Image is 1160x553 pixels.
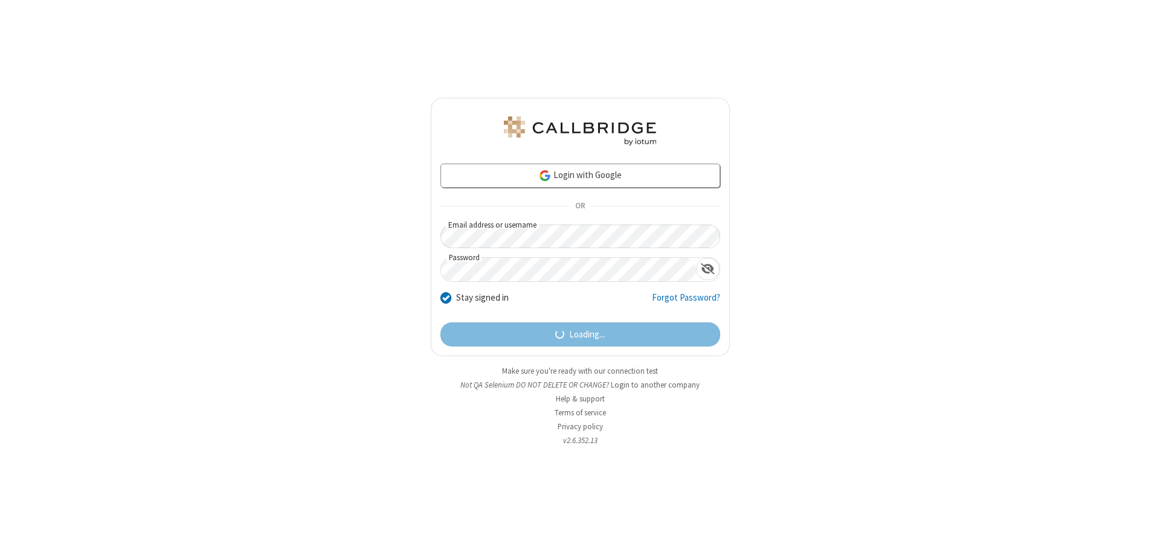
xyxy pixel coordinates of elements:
a: Forgot Password? [652,291,720,314]
li: v2.6.352.13 [431,435,730,446]
a: Terms of service [555,408,606,418]
span: OR [570,198,590,215]
img: QA Selenium DO NOT DELETE OR CHANGE [501,117,659,145]
a: Login with Google [440,164,720,188]
iframe: Chat [1130,522,1151,545]
input: Password [441,258,696,281]
button: Loading... [440,322,720,347]
a: Make sure you're ready with our connection test [502,366,658,376]
a: Privacy policy [558,421,603,432]
label: Stay signed in [456,291,509,305]
input: Email address or username [440,225,720,248]
li: Not QA Selenium DO NOT DELETE OR CHANGE? [431,379,730,391]
img: google-icon.png [538,169,552,182]
a: Help & support [556,394,605,404]
div: Show password [696,258,720,280]
span: Loading... [569,328,605,342]
button: Login to another company [611,379,700,391]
